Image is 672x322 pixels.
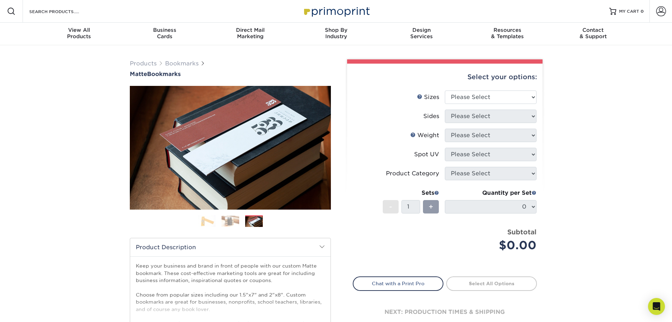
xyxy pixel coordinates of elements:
div: & Templates [465,27,550,40]
div: Weight [410,131,439,140]
div: Quantity per Set [445,189,537,197]
div: Product Category [386,169,439,178]
div: Services [379,27,465,40]
a: View AllProducts [36,23,122,45]
div: Marketing [207,27,293,40]
img: Primoprint [301,4,371,19]
span: 0 [641,9,644,14]
input: SEARCH PRODUCTS..... [29,7,97,16]
span: Direct Mail [207,27,293,33]
span: Contact [550,27,636,33]
div: & Support [550,27,636,40]
div: Sides [423,112,439,121]
a: Contact& Support [550,23,636,45]
span: Business [122,27,207,33]
span: + [429,201,433,212]
iframe: Google Customer Reviews [2,300,60,320]
a: Select All Options [446,276,537,291]
span: Design [379,27,465,33]
strong: Subtotal [507,228,537,236]
h1: Bookmarks [130,71,331,77]
a: BusinessCards [122,23,207,45]
a: Direct MailMarketing [207,23,293,45]
span: View All [36,27,122,33]
div: Select your options: [353,64,537,90]
img: Bookmarks 02 [222,216,239,227]
div: $0.00 [450,237,537,254]
span: - [389,201,392,212]
h2: Product Description [130,238,331,256]
span: Resources [465,27,550,33]
a: Shop ByIndustry [293,23,379,45]
a: MatteBookmarks [130,71,331,77]
div: Products [36,27,122,40]
div: Open Intercom Messenger [648,298,665,315]
div: Industry [293,27,379,40]
img: Bookmarks 03 [245,216,263,227]
div: Cards [122,27,207,40]
img: Matte 03 [130,86,331,210]
a: Products [130,60,157,67]
a: Resources& Templates [465,23,550,45]
span: Shop By [293,27,379,33]
a: Chat with a Print Pro [353,276,443,291]
a: DesignServices [379,23,465,45]
a: Bookmarks [165,60,199,67]
span: Matte [130,71,147,77]
span: MY CART [619,8,639,14]
img: Bookmarks 01 [198,215,216,227]
div: Spot UV [414,150,439,159]
div: Sets [383,189,439,197]
div: Sizes [417,93,439,101]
